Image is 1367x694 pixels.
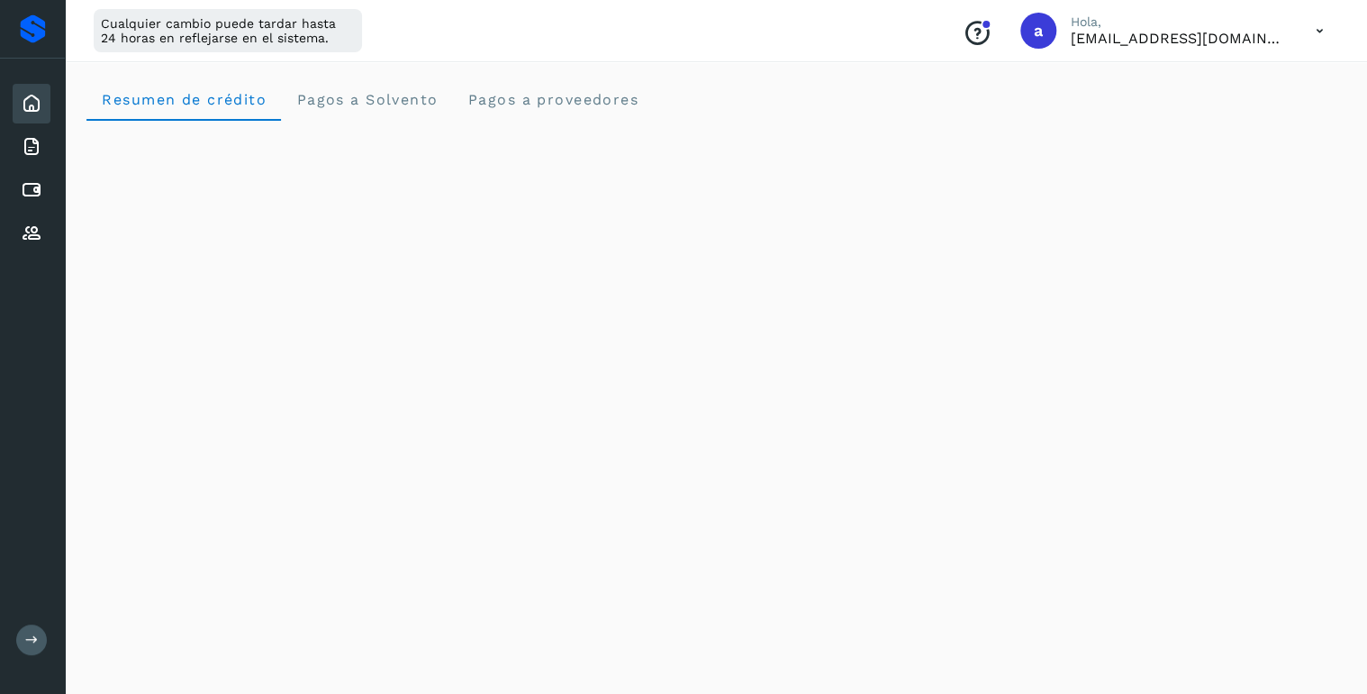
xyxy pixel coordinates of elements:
p: Hola, [1071,14,1287,30]
div: Cuentas por pagar [13,170,50,210]
div: Facturas [13,127,50,167]
span: Pagos a proveedores [466,91,638,108]
p: antoniovillagomezmtz@gmail.com [1071,30,1287,47]
div: Proveedores [13,214,50,253]
div: Inicio [13,84,50,123]
span: Resumen de crédito [101,91,267,108]
span: Pagos a Solvento [295,91,438,108]
div: Cualquier cambio puede tardar hasta 24 horas en reflejarse en el sistema. [94,9,362,52]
